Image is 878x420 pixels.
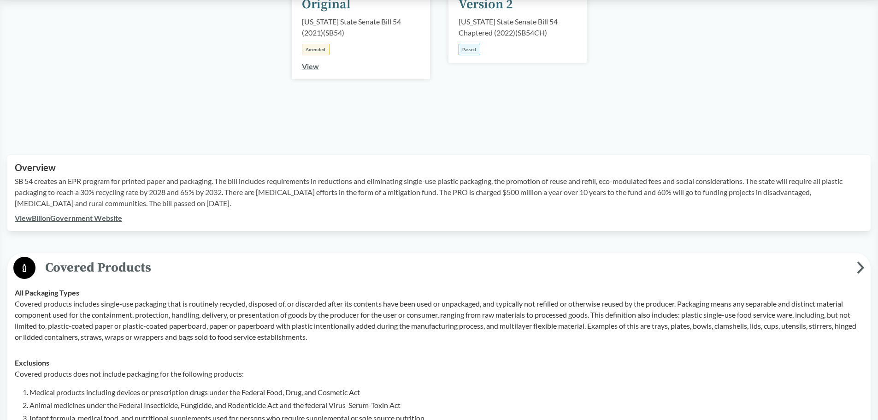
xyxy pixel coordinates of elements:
div: Amended [302,44,330,55]
li: Medical products including devices or prescription drugs under the Federal Food, Drug, and Cosmet... [29,387,863,398]
p: Covered products includes single-use packaging that is routinely recycled, disposed of, or discar... [15,298,863,343]
a: View [302,62,319,71]
li: Animal medicines under the Federal Insecticide, Fungicide, and Rodenticide Act and the federal Vi... [29,400,863,411]
div: [US_STATE] State Senate Bill 54 Chaptered (2022) ( SB54CH ) [459,16,577,38]
button: Covered Products [11,256,867,280]
a: ViewBillonGovernment Website [15,213,122,222]
p: Covered products does not include packaging for the following products: [15,368,863,379]
p: SB 54 creates an EPR program for printed paper and packaging. The bill includes requirements in r... [15,176,863,209]
h2: Overview [15,162,863,173]
div: Passed [459,44,480,55]
span: Covered Products [35,257,857,278]
div: [US_STATE] State Senate Bill 54 (2021) ( SB54 ) [302,16,420,38]
strong: All Packaging Types [15,288,79,297]
strong: Exclusions [15,358,49,367]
